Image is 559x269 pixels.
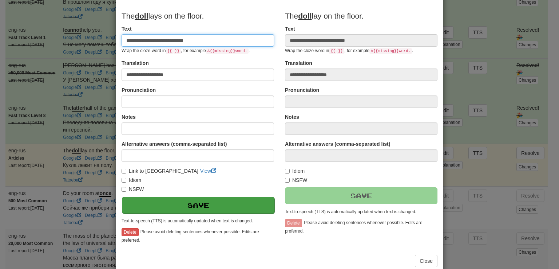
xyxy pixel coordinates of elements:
small: Wrap the cloze-word in , for example . [285,48,413,53]
label: Translation [122,59,149,67]
label: Idiom [122,176,141,184]
button: Close [415,255,437,267]
small: Text-to-speech (TTS) is automatically updated when text is changed. [285,209,416,214]
label: Notes [122,113,136,121]
label: Alternative answers (comma-separated list) [285,140,390,148]
label: Text [122,25,132,32]
code: A {{ missing }} word. [369,48,412,54]
label: Idiom [285,167,305,175]
span: The lay on the floor. [285,12,364,20]
small: Text-to-speech (TTS) is automatically updated when text is changed. [122,218,253,223]
code: A {{ missing }} word. [206,48,249,54]
label: Alternative answers (comma-separated list) [122,140,227,148]
button: Save [285,187,437,204]
button: Save [122,197,274,214]
input: NSFW [285,178,290,183]
code: }} [173,48,181,54]
label: Text [285,25,295,32]
label: NSFW [122,186,144,193]
label: Pronunciation [122,86,156,94]
a: View [200,168,216,174]
input: Idiom [122,178,126,183]
input: Idiom [285,169,290,174]
button: Delete [285,219,302,227]
label: Link to [GEOGRAPHIC_DATA] [122,167,198,175]
input: NSFW [122,187,126,192]
label: Translation [285,59,312,67]
button: Delete [122,228,139,236]
code: {{ [166,48,173,54]
span: The lays on the floor. [122,12,204,20]
label: Notes [285,113,299,121]
code: }} [337,48,344,54]
code: {{ [329,48,337,54]
label: NSFW [285,176,307,184]
small: Please avoid deleting sentences whenever possible. Edits are preferred. [122,229,259,242]
u: doll [298,12,312,20]
small: Wrap the cloze-word in , for example . [122,48,250,53]
input: Link to [GEOGRAPHIC_DATA] [122,169,126,174]
label: Pronunciation [285,86,319,94]
small: Please avoid deleting sentences whenever possible. Edits are preferred. [285,220,423,233]
u: doll [135,12,148,20]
